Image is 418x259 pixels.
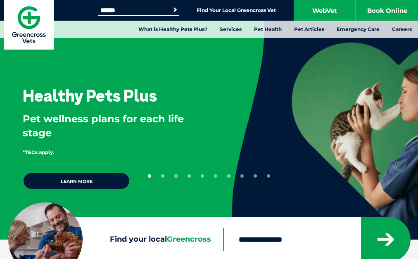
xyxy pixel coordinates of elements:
button: 8 of 10 [240,174,244,178]
button: 6 of 10 [214,174,217,178]
a: Emergency Care [330,21,386,38]
button: 10 of 10 [267,174,270,178]
button: Search [171,6,179,14]
button: 4 of 10 [188,174,191,178]
a: Learn more [23,172,130,190]
button: 3 of 10 [174,174,178,178]
button: 7 of 10 [227,174,230,178]
a: Careers [386,21,418,38]
a: Services [214,21,248,38]
label: Find your local [8,235,223,244]
h3: Healthy Pets Plus [23,87,157,104]
button: 9 of 10 [254,174,257,178]
span: Greencross [167,235,211,244]
p: Pet wellness plans for each life stage [23,112,205,140]
button: 5 of 10 [201,174,204,178]
a: Pet Articles [288,21,330,38]
a: Pet Health [248,21,288,38]
span: *T&Cs apply. [23,149,54,155]
a: Find Your Local Greencross Vet [197,7,276,14]
a: What is Healthy Pets Plus? [132,21,214,38]
button: 1 of 10 [148,174,151,178]
button: 2 of 10 [161,174,164,178]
